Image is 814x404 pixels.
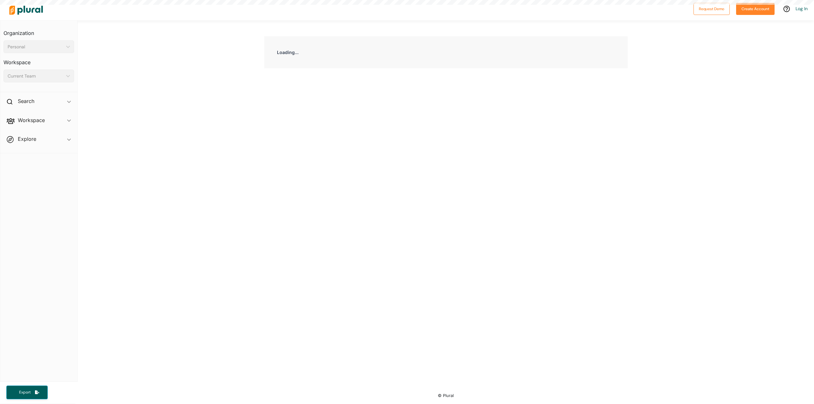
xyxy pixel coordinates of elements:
[15,390,35,395] span: Export
[3,24,74,38] h3: Organization
[8,44,64,50] div: Personal
[736,5,775,12] a: Create Account
[3,53,74,67] h3: Workspace
[693,5,730,12] a: Request Demo
[6,386,48,399] button: Export
[438,393,454,398] small: © Plural
[693,3,730,15] button: Request Demo
[796,6,808,11] a: Log In
[18,98,34,105] h2: Search
[264,36,628,68] div: Loading...
[8,73,64,79] div: Current Team
[736,3,775,15] button: Create Account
